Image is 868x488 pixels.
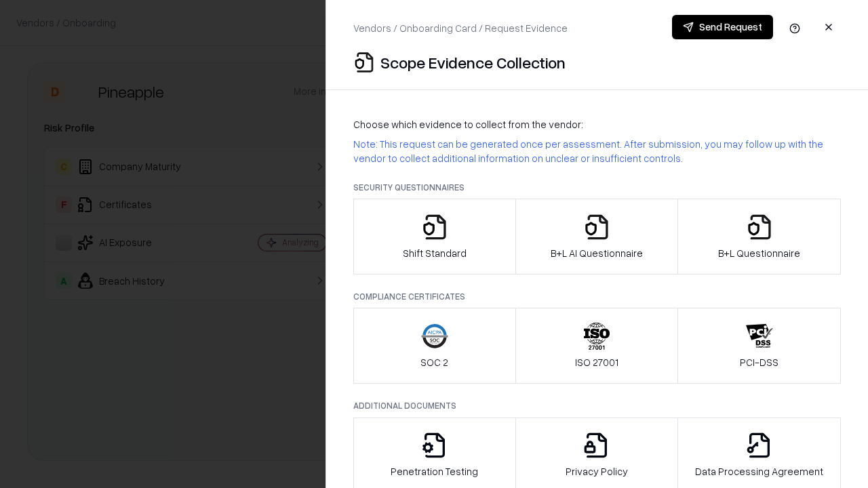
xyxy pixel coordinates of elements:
button: Send Request [672,15,773,39]
button: ISO 27001 [515,308,679,384]
p: B+L Questionnaire [718,246,800,260]
p: Compliance Certificates [353,291,841,302]
p: Choose which evidence to collect from the vendor: [353,117,841,131]
p: Vendors / Onboarding Card / Request Evidence [353,21,568,35]
p: B+L AI Questionnaire [551,246,643,260]
p: Security Questionnaires [353,182,841,193]
p: Additional Documents [353,400,841,411]
button: SOC 2 [353,308,516,384]
p: PCI-DSS [740,355,778,369]
button: Shift Standard [353,199,516,274]
p: Privacy Policy [566,464,628,479]
p: Scope Evidence Collection [380,52,566,73]
p: Note: This request can be generated once per assessment. After submission, you may follow up with... [353,137,841,165]
p: Penetration Testing [391,464,478,479]
p: ISO 27001 [575,355,618,369]
button: B+L Questionnaire [677,199,841,274]
button: PCI-DSS [677,308,841,384]
p: Data Processing Agreement [695,464,823,479]
p: SOC 2 [420,355,448,369]
button: B+L AI Questionnaire [515,199,679,274]
p: Shift Standard [403,246,467,260]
